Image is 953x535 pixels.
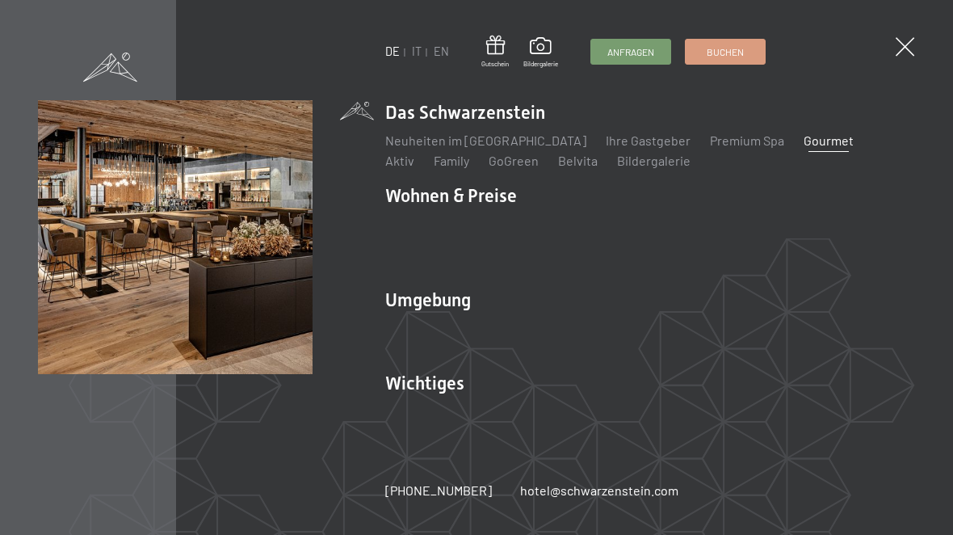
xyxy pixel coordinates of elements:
a: Anfragen [591,40,670,64]
span: Anfragen [607,45,654,59]
span: Gutschein [481,60,509,69]
a: Aktiv [385,153,414,168]
a: Bildergalerie [617,153,691,168]
a: [PHONE_NUMBER] [385,482,492,499]
a: Buchen [686,40,765,64]
a: hotel@schwarzenstein.com [520,482,678,499]
a: IT [412,44,422,58]
a: Gourmet [804,133,854,148]
span: Buchen [707,45,744,59]
a: EN [434,44,449,58]
span: [PHONE_NUMBER] [385,482,492,498]
a: GoGreen [489,153,539,168]
a: DE [385,44,400,58]
a: Neuheiten im [GEOGRAPHIC_DATA] [385,133,586,148]
a: Family [434,153,469,168]
a: Gutschein [481,36,509,69]
span: Bildergalerie [523,60,558,69]
a: Premium Spa [710,133,784,148]
a: Bildergalerie [523,37,558,68]
a: Belvita [558,153,598,168]
a: Ihre Gastgeber [606,133,691,148]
